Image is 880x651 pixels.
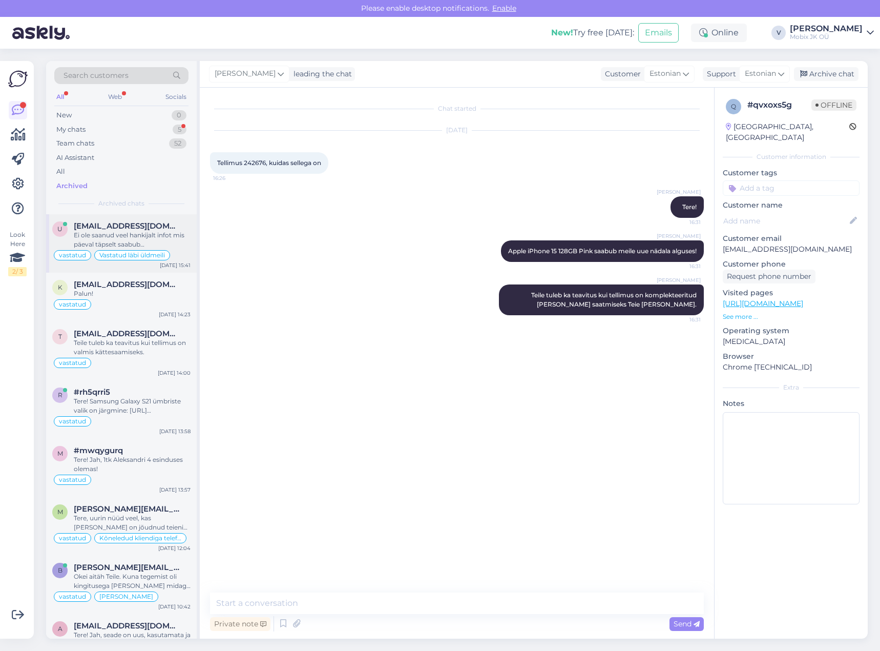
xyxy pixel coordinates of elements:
[210,617,270,631] div: Private note
[657,276,701,284] span: [PERSON_NAME]
[58,283,62,291] span: k
[551,28,573,37] b: New!
[657,188,701,196] span: [PERSON_NAME]
[289,69,352,79] div: leading the chat
[74,572,191,591] div: Okei aitäh Teile. Kuna tegemist oli kingitusega [PERSON_NAME] midagi muud ostma, siis loodan et s...
[74,231,191,249] div: Ei ole saanud veel hankijalt infot mis päeval täpselt saabub [PERSON_NAME], aga plaani järgi tarn...
[682,203,697,211] span: Tere!
[726,121,849,143] div: [GEOGRAPHIC_DATA], [GEOGRAPHIC_DATA]
[790,25,863,33] div: [PERSON_NAME]
[723,325,860,336] p: Operating system
[59,418,86,424] span: vastatud
[551,27,634,39] div: Try free [DATE]:
[74,563,180,572] span: bert.privoi@gmail.com
[723,288,860,298] p: Visited pages
[56,153,94,163] div: AI Assistant
[790,33,863,41] div: Mobix JK OÜ
[159,311,191,318] div: [DATE] 14:23
[74,504,180,514] span: markus@lattikas.eu
[59,477,86,483] span: vastatud
[662,316,701,323] span: 16:31
[601,69,641,79] div: Customer
[58,566,62,574] span: b
[74,455,191,474] div: Tere! Jah, 1tk Aleksandri 4 esinduses olemas!
[163,90,188,104] div: Socials
[531,291,698,308] span: Teile tuleb ka teavitus kui tellimus on komplekteeritud [PERSON_NAME] saatmiseks Teie [PERSON_NAME].
[74,388,110,397] span: #rh5qrri5
[649,68,681,79] span: Estonian
[169,138,186,149] div: 52
[56,125,86,135] div: My chats
[723,200,860,211] p: Customer name
[99,252,165,258] span: Vastatud läbi üldmeili
[215,68,276,79] span: [PERSON_NAME]
[74,329,180,338] span: timo.truu@mail.ee
[723,215,848,227] input: Add name
[811,99,856,111] span: Offline
[8,267,27,276] div: 2 / 3
[59,594,86,600] span: vastatud
[59,301,86,308] span: vastatud
[172,110,186,120] div: 0
[159,428,191,435] div: [DATE] 13:58
[508,247,697,255] span: Apple iPhone 15 128GB Pink saabub meile uue nädala alguses!
[56,110,72,120] div: New
[74,289,191,298] div: Palun!
[59,252,86,258] span: vastatud
[723,259,860,270] p: Customer phone
[58,625,62,633] span: a
[158,544,191,552] div: [DATE] 12:04
[74,221,180,231] span: uku.ojasalu@gmail.com
[723,233,860,244] p: Customer email
[638,23,679,43] button: Emails
[662,218,701,226] span: 16:31
[74,621,180,630] span: aleks.tonnus@volton.ee
[745,68,776,79] span: Estonian
[794,67,858,81] div: Archive chat
[56,181,88,191] div: Archived
[213,174,252,182] span: 16:26
[173,125,186,135] div: 5
[674,619,700,628] span: Send
[723,168,860,178] p: Customer tags
[771,26,786,40] div: V
[98,199,144,208] span: Archived chats
[217,159,321,167] span: Tellimus 242676, kuidas sellega on
[723,299,803,308] a: [URL][DOMAIN_NAME]
[56,138,94,149] div: Team chats
[747,99,811,111] div: # qvxoxs5g
[8,230,27,276] div: Look Here
[210,126,704,135] div: [DATE]
[489,4,519,13] span: Enable
[99,594,153,600] span: [PERSON_NAME]
[99,535,181,541] span: Kõneledud kliendiga telefoni [PERSON_NAME]
[662,262,701,270] span: 16:31
[74,280,180,289] span: kairi.rebane1@gmail.com
[74,397,191,415] div: Tere! Samsung Galaxy S21 ümbriste valik on järgmine: [URL][DOMAIN_NAME]
[723,398,860,409] p: Notes
[723,362,860,373] p: Chrome [TECHNICAL_ID]
[106,90,124,104] div: Web
[703,69,736,79] div: Support
[731,103,736,110] span: q
[723,351,860,362] p: Browser
[56,167,65,177] div: All
[57,450,63,457] span: m
[691,24,747,42] div: Online
[8,69,28,89] img: Askly Logo
[210,104,704,113] div: Chat started
[74,514,191,532] div: Tere, uurin nüüd veel, kas [PERSON_NAME] on jõudnud teieni? #239154
[723,383,860,392] div: Extra
[57,508,63,516] span: m
[723,180,860,196] input: Add a tag
[58,333,62,340] span: t
[159,486,191,494] div: [DATE] 13:57
[57,225,62,233] span: u
[59,360,86,366] span: vastatud
[158,369,191,377] div: [DATE] 14:00
[723,152,860,161] div: Customer information
[74,630,191,649] div: Tere! Jah, seade on uus, kasutamata ja kinnises karbis.
[723,244,860,255] p: [EMAIL_ADDRESS][DOMAIN_NAME]
[59,535,86,541] span: vastatud
[64,70,129,81] span: Search customers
